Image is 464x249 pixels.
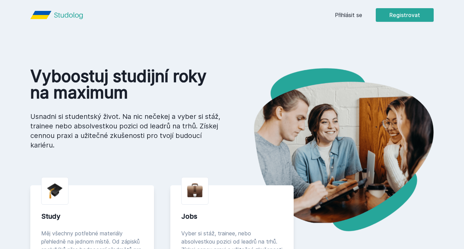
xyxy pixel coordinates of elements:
div: Study [41,212,143,221]
img: hero.png [232,68,434,231]
h1: Vyboostuj studijní roky na maximum [30,68,221,101]
img: graduation-cap.png [47,183,63,199]
p: Usnadni si studentský život. Na nic nečekej a vyber si stáž, trainee nebo absolvestkou pozici od ... [30,112,221,150]
button: Registrovat [376,8,434,22]
div: Jobs [181,212,283,221]
img: briefcase.png [187,182,203,199]
a: Přihlásit se [335,11,362,19]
